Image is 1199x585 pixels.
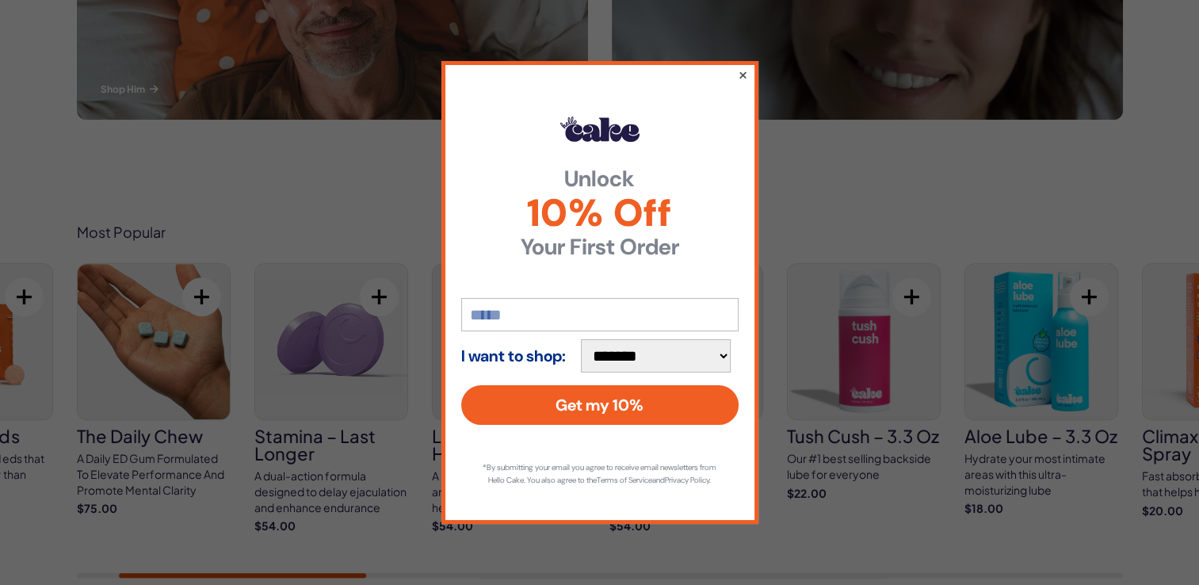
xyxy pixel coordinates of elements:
p: *By submitting your email you agree to receive email newsletters from Hello Cake. You also agree ... [477,461,723,487]
strong: I want to shop: [461,347,566,365]
span: 10% Off [461,194,739,232]
button: × [737,65,747,84]
img: Hello Cake [560,117,640,142]
a: Terms of Service [597,475,652,485]
button: Get my 10% [461,385,739,425]
strong: Unlock [461,168,739,190]
strong: Your First Order [461,236,739,258]
a: Privacy Policy [665,475,709,485]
